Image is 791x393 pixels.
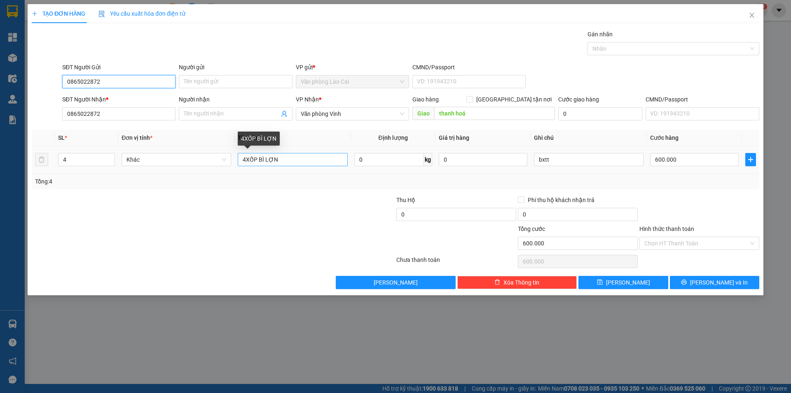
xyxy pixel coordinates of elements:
[396,197,415,203] span: Thu Hộ
[301,75,404,88] span: Văn phòng Lào Cai
[534,153,644,166] input: Ghi Chú
[412,63,526,72] div: CMND/Passport
[606,278,650,287] span: [PERSON_NAME]
[35,153,48,166] button: delete
[379,134,408,141] span: Định lượng
[439,134,469,141] span: Giá trị hàng
[597,279,603,286] span: save
[35,177,305,186] div: Tổng: 4
[434,107,555,120] input: Dọc đường
[503,278,539,287] span: Xóa Thông tin
[587,31,613,38] label: Gán nhãn
[58,134,65,141] span: SL
[238,153,347,166] input: VD: Bàn, Ghế
[439,153,527,166] input: 0
[281,111,288,117] span: user-add
[296,63,409,72] div: VP gửi
[179,63,292,72] div: Người gửi
[650,134,679,141] span: Cước hàng
[412,96,439,103] span: Giao hàng
[749,12,755,19] span: close
[457,276,577,289] button: deleteXóa Thông tin
[32,11,37,16] span: plus
[745,153,756,166] button: plus
[301,108,404,120] span: Văn phòng Vinh
[62,95,176,104] div: SĐT Người Nhận
[98,10,185,17] span: Yêu cầu xuất hóa đơn điện tử
[578,276,668,289] button: save[PERSON_NAME]
[98,11,105,17] img: icon
[296,96,319,103] span: VP Nhận
[690,278,748,287] span: [PERSON_NAME] và In
[746,156,756,163] span: plus
[374,278,418,287] span: [PERSON_NAME]
[395,255,517,270] div: Chưa thanh toán
[424,153,432,166] span: kg
[639,226,694,232] label: Hình thức thanh toán
[238,132,280,146] div: 4XỐP BÌ LỢN
[412,107,434,120] span: Giao
[558,107,642,120] input: Cước giao hàng
[179,95,292,104] div: Người nhận
[473,95,555,104] span: [GEOGRAPHIC_DATA] tận nơi
[558,96,599,103] label: Cước giao hàng
[62,63,176,72] div: SĐT Người Gửi
[531,130,647,146] th: Ghi chú
[122,134,152,141] span: Đơn vị tính
[740,4,763,27] button: Close
[681,279,687,286] span: printer
[126,153,226,166] span: Khác
[336,276,456,289] button: [PERSON_NAME]
[518,226,545,232] span: Tổng cước
[524,195,598,205] span: Phí thu hộ khách nhận trả
[32,10,85,17] span: TẠO ĐƠN HÀNG
[670,276,759,289] button: printer[PERSON_NAME] và In
[494,279,500,286] span: delete
[646,95,759,104] div: CMND/Passport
